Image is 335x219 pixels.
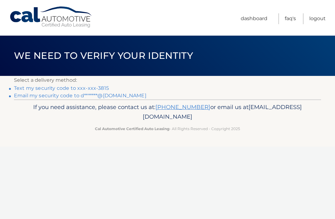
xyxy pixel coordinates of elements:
strong: Cal Automotive Certified Auto Leasing [95,126,169,131]
a: Dashboard [241,13,267,24]
p: - All Rights Reserved - Copyright 2025 [23,125,312,132]
a: Logout [309,13,326,24]
a: Email my security code to d*******@[DOMAIN_NAME] [14,93,146,99]
a: Cal Automotive [9,6,93,28]
a: FAQ's [285,13,296,24]
a: [PHONE_NUMBER] [155,103,210,111]
p: Select a delivery method: [14,76,321,85]
span: We need to verify your identity [14,50,193,61]
a: Text my security code to xxx-xxx-3815 [14,85,109,91]
p: If you need assistance, please contact us at: or email us at [23,102,312,122]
